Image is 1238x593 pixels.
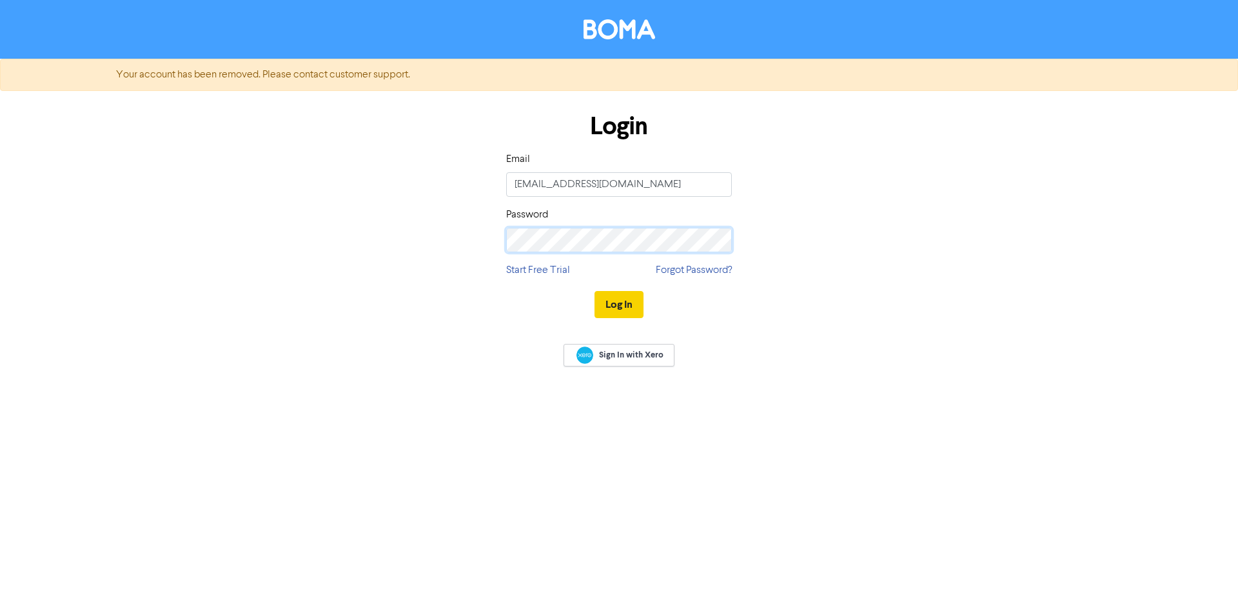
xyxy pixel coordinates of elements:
button: Log In [594,291,644,318]
span: Sign In with Xero [599,349,663,361]
label: Email [506,152,530,167]
a: Forgot Password? [656,263,732,278]
a: Start Free Trial [506,263,570,278]
label: Password [506,207,548,223]
h1: Login [506,112,732,141]
img: Xero logo [576,347,593,364]
iframe: Chat Widget [1174,531,1238,593]
a: Sign In with Xero [564,344,674,367]
div: Your account has been removed. Please contact customer support. [106,67,1132,83]
img: BOMA Logo [584,19,655,39]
